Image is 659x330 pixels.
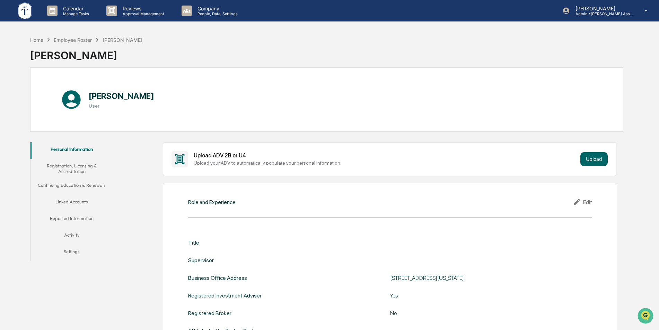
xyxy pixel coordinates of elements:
img: logo [17,1,33,20]
p: Calendar [58,6,93,11]
button: Upload [580,152,608,166]
h1: [PERSON_NAME] [89,91,154,101]
a: Powered byPylon [49,117,84,122]
a: 🖐️Preclearance [4,84,47,97]
button: Reported Information [30,211,113,228]
p: How can we help? [7,15,126,26]
p: Admin • [PERSON_NAME] Asset Management LLC [570,11,634,16]
p: [PERSON_NAME] [570,6,634,11]
div: Role and Experience [188,199,236,205]
h3: User [89,103,154,109]
div: Home [30,37,43,43]
div: secondary tabs example [30,142,113,262]
span: Pylon [69,117,84,122]
p: People, Data, Settings [192,11,241,16]
div: Upload your ADV to automatically populate your personal information. [194,160,577,166]
span: Attestations [57,87,86,94]
div: We're available if you need us! [24,60,88,65]
a: 🔎Data Lookup [4,98,46,110]
div: Registered Investment Adviser [188,292,262,299]
div: Registered Broker [188,310,231,317]
div: No [390,310,563,317]
a: 🗄️Attestations [47,84,89,97]
div: Edit [573,198,592,206]
div: 🖐️ [7,88,12,93]
div: Start new chat [24,53,114,60]
button: Continuing Education & Renewals [30,178,113,195]
div: [PERSON_NAME] [30,44,142,62]
div: Business Office Address [188,275,247,281]
div: Employee Roster [54,37,92,43]
iframe: Open customer support [637,307,656,326]
p: Company [192,6,241,11]
div: 🗄️ [50,88,56,93]
button: Linked Accounts [30,195,113,211]
button: Start new chat [118,55,126,63]
div: Upload ADV 2B or U4 [194,152,577,159]
div: 🔎 [7,101,12,107]
p: Reviews [117,6,168,11]
button: Settings [30,245,113,261]
div: Title [188,239,199,246]
img: 1746055101610-c473b297-6a78-478c-a979-82029cc54cd1 [7,53,19,65]
div: Yes [390,292,563,299]
span: Preclearance [14,87,45,94]
p: Manage Tasks [58,11,93,16]
span: Data Lookup [14,100,44,107]
p: Approval Management [117,11,168,16]
button: Activity [30,228,113,245]
div: [PERSON_NAME] [103,37,142,43]
button: Personal Information [30,142,113,159]
div: [STREET_ADDRESS][US_STATE] [390,275,563,281]
div: Supervisor [188,257,214,264]
button: Registration, Licensing & Accreditation [30,159,113,178]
